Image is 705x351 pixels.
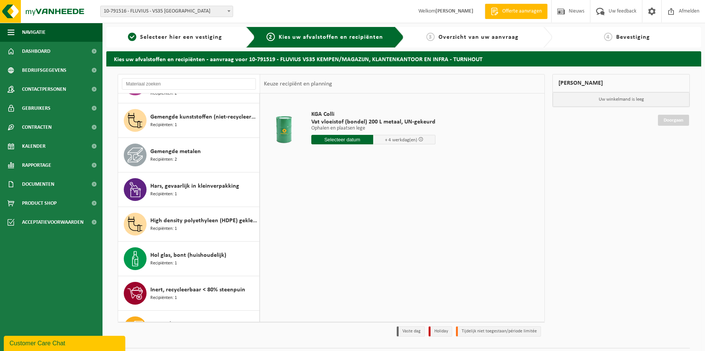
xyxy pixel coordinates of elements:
[140,34,222,40] span: Selecteer hier een vestiging
[658,115,689,126] a: Doorgaan
[311,118,435,126] span: Vat vloeistof (bondel) 200 L metaal, UN-gekeurd
[150,156,177,163] span: Recipiënten: 2
[110,33,240,42] a: 1Selecteer hier een vestiging
[150,90,177,97] span: Recipiënten: 2
[22,156,51,175] span: Rapportage
[150,122,177,129] span: Recipiënten: 1
[22,42,50,61] span: Dashboard
[118,103,260,138] button: Gemengde kunststoffen (niet-recycleerbaar), exclusief PVC Recipiënten: 1
[435,8,473,14] strong: [PERSON_NAME]
[311,126,435,131] p: Ophalen en plaatsen lege
[101,6,233,17] span: 10-791516 - FLUVIUS - VS35 KEMPEN
[485,4,547,19] a: Offerte aanvragen
[260,74,336,93] div: Keuze recipiënt en planning
[118,276,260,311] button: Inert, recycleerbaar < 80% steenpuin Recipiënten: 1
[604,33,612,41] span: 4
[22,61,66,80] span: Bedrijfsgegevens
[279,34,383,40] span: Kies uw afvalstoffen en recipiënten
[106,51,701,66] h2: Kies uw afvalstoffen en recipiënten - aanvraag voor 10-791519 - FLUVIUS VS35 KEMPEN/MAGAZIJN, KLA...
[118,138,260,172] button: Gemengde metalen Recipiënten: 2
[118,242,260,276] button: Hol glas, bont (huishoudelijk) Recipiënten: 1
[311,111,435,118] span: KGA Colli
[150,260,177,267] span: Recipiënten: 1
[500,8,544,15] span: Offerte aanvragen
[22,99,50,118] span: Gebruikers
[616,34,650,40] span: Bevestiging
[438,34,519,40] span: Overzicht van uw aanvraag
[150,285,245,294] span: Inert, recycleerbaar < 80% steenpuin
[150,294,177,302] span: Recipiënten: 1
[456,326,541,337] li: Tijdelijk niet toegestaan/période limitée
[385,138,417,142] span: + 4 werkdag(en)
[150,182,239,191] span: Hars, gevaarlijk in kleinverpakking
[150,251,226,260] span: Hol glas, bont (huishoudelijk)
[22,213,84,232] span: Acceptatievoorwaarden
[311,135,374,144] input: Selecteer datum
[267,33,275,41] span: 2
[552,74,690,92] div: [PERSON_NAME]
[150,216,257,225] span: High density polyethyleen (HDPE) gekleurd
[22,194,57,213] span: Product Shop
[118,207,260,242] button: High density polyethyleen (HDPE) gekleurd Recipiënten: 1
[22,175,54,194] span: Documenten
[118,311,260,345] button: Karton/papier, los (bedrijven)
[553,92,689,107] p: Uw winkelmand is leeg
[429,326,452,337] li: Holiday
[150,112,257,122] span: Gemengde kunststoffen (niet-recycleerbaar), exclusief PVC
[150,191,177,198] span: Recipiënten: 1
[22,80,66,99] span: Contactpersonen
[4,334,127,351] iframe: chat widget
[150,225,177,232] span: Recipiënten: 1
[426,33,435,41] span: 3
[150,320,227,329] span: Karton/papier, los (bedrijven)
[122,78,256,90] input: Materiaal zoeken
[22,118,52,137] span: Contracten
[100,6,233,17] span: 10-791516 - FLUVIUS - VS35 KEMPEN
[128,33,136,41] span: 1
[397,326,425,337] li: Vaste dag
[22,23,46,42] span: Navigatie
[22,137,46,156] span: Kalender
[118,172,260,207] button: Hars, gevaarlijk in kleinverpakking Recipiënten: 1
[150,147,201,156] span: Gemengde metalen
